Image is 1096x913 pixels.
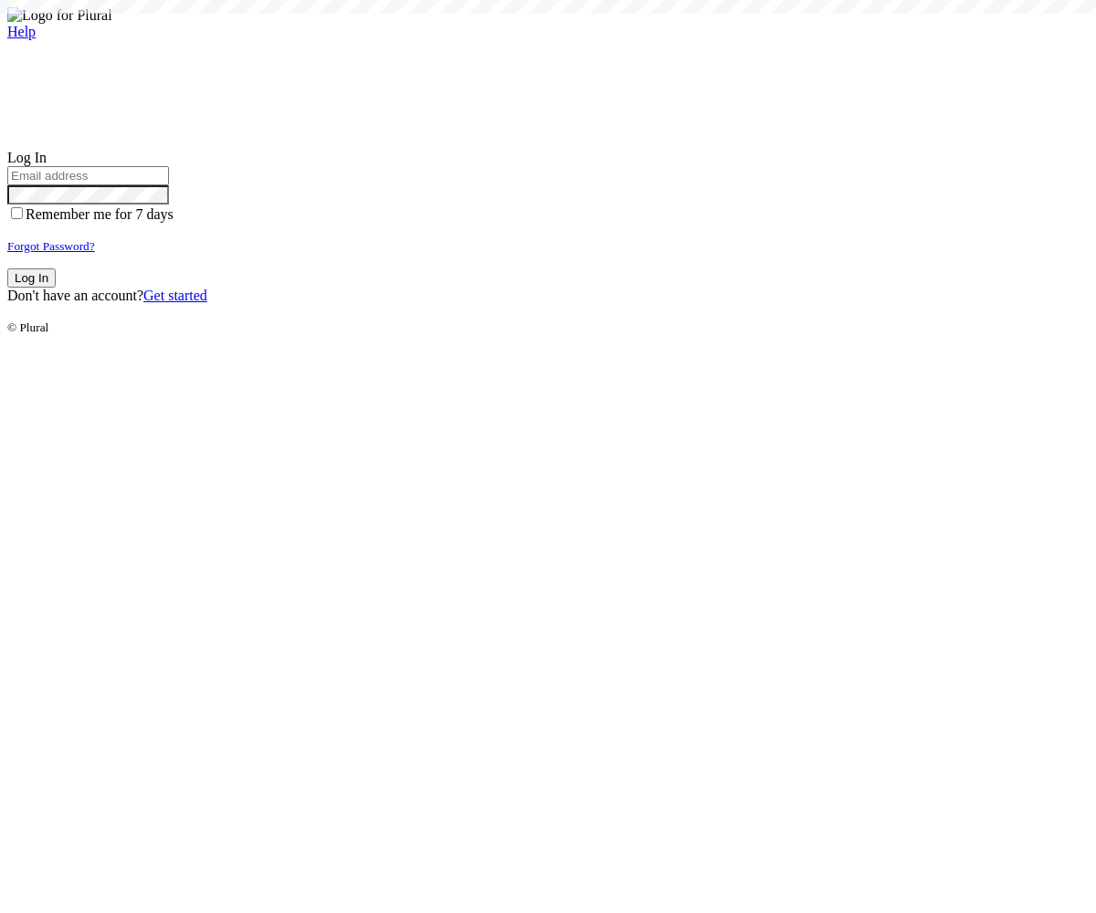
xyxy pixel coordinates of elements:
a: Forgot Password? [7,237,95,253]
small: © Plural [7,320,48,334]
img: Logo for Plural [7,7,112,24]
div: Don't have an account? [7,288,1089,304]
a: Get started [143,288,207,303]
button: Log In [7,268,56,288]
a: Help [7,24,36,39]
div: Log In [7,150,1089,166]
span: Remember me for 7 days [26,206,174,222]
input: Email address [7,166,169,185]
input: Remember me for 7 days [11,207,23,219]
small: Forgot Password? [7,239,95,253]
